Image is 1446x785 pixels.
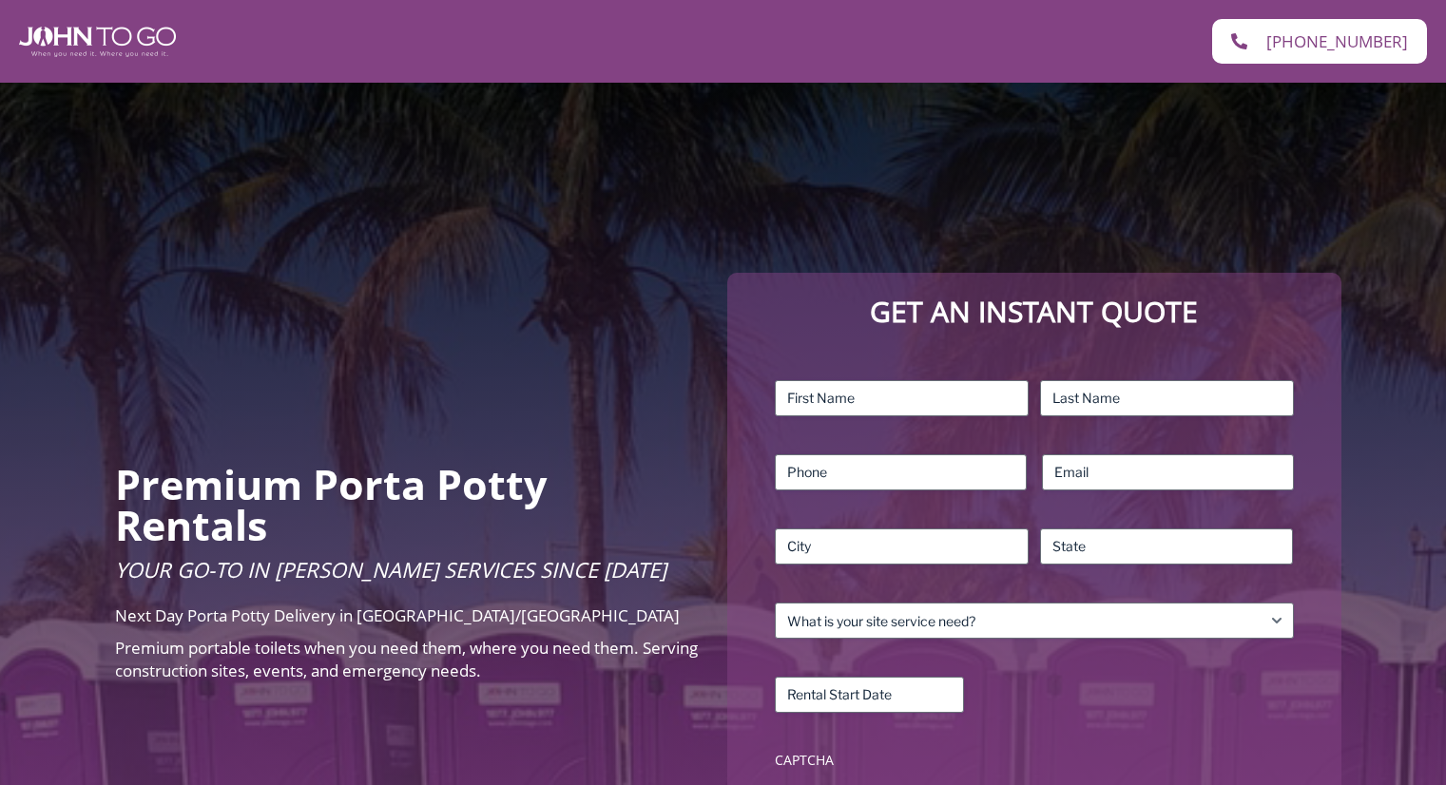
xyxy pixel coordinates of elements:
p: Get an Instant Quote [746,292,1321,333]
input: Rental Start Date [775,677,964,713]
span: Premium portable toilets when you need them, where you need them. Serving construction sites, eve... [115,637,698,681]
input: Email [1042,454,1294,490]
input: City [775,528,1029,565]
input: State [1040,528,1294,565]
span: [PHONE_NUMBER] [1266,33,1408,49]
label: CAPTCHA [775,751,1293,770]
input: First Name [775,380,1029,416]
span: Next Day Porta Potty Delivery in [GEOGRAPHIC_DATA]/[GEOGRAPHIC_DATA] [115,604,680,626]
span: Your Go-To in [PERSON_NAME] Services Since [DATE] [115,555,666,584]
input: Last Name [1040,380,1294,416]
button: Live Chat [1370,709,1446,785]
input: Phone [775,454,1027,490]
h2: Premium Porta Potty Rentals [115,464,700,546]
a: [PHONE_NUMBER] [1212,19,1427,64]
img: John To Go [19,27,176,57]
